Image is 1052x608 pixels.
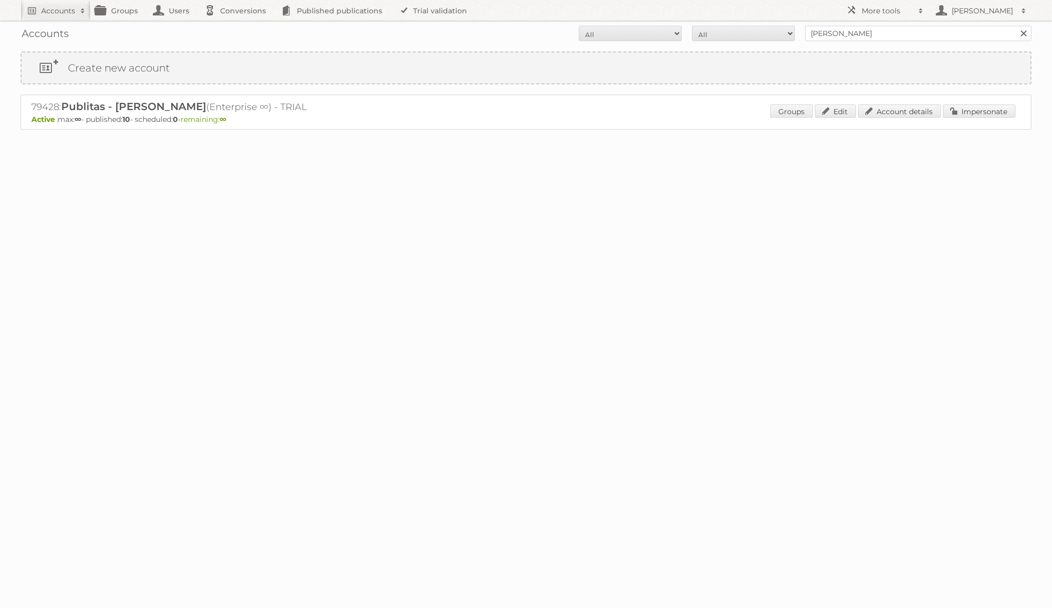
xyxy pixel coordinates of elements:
h2: 79428: (Enterprise ∞) - TRIAL [31,100,391,114]
a: Edit [815,104,856,118]
span: remaining: [181,115,226,124]
h2: [PERSON_NAME] [949,6,1016,16]
a: Create new account [22,52,1030,83]
span: Active [31,115,58,124]
p: max: - published: - scheduled: - [31,115,1021,124]
strong: ∞ [220,115,226,124]
strong: ∞ [75,115,81,124]
strong: 10 [122,115,130,124]
strong: 0 [173,115,178,124]
h2: Accounts [41,6,75,16]
h2: More tools [862,6,913,16]
span: Publitas - [PERSON_NAME] [61,100,206,113]
a: Groups [770,104,813,118]
a: Account details [858,104,941,118]
a: Impersonate [943,104,1015,118]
